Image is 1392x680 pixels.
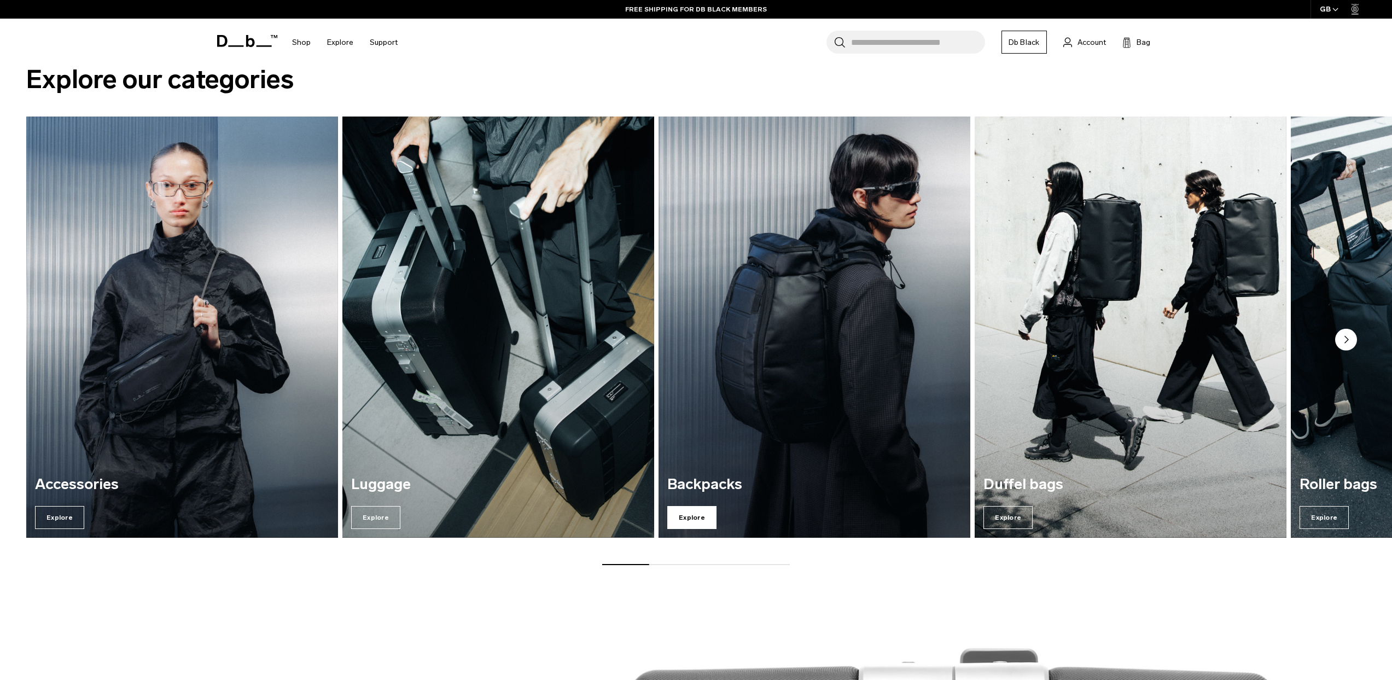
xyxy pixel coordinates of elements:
a: Accessories Explore [26,117,338,538]
nav: Main Navigation [284,19,406,66]
h3: Duffel bags [983,476,1278,493]
a: Explore [327,23,353,62]
a: Support [370,23,398,62]
button: Next slide [1335,329,1357,353]
h3: Luggage [351,476,645,493]
h2: Explore our categories [26,60,1366,99]
span: Explore [667,506,717,529]
div: 3 / 7 [659,117,970,538]
a: FREE SHIPPING FOR DB BLACK MEMBERS [625,4,767,14]
a: Luggage Explore [342,117,654,538]
span: Account [1078,37,1106,48]
div: 2 / 7 [342,117,654,538]
span: Explore [35,506,84,529]
h3: Accessories [35,476,329,493]
a: Db Black [1001,31,1047,54]
span: Explore [351,506,400,529]
span: Explore [1300,506,1349,529]
a: Backpacks Explore [659,117,970,538]
span: Bag [1137,37,1150,48]
button: Bag [1122,36,1150,49]
a: Duffel bags Explore [975,117,1286,538]
a: Shop [292,23,311,62]
div: 4 / 7 [975,117,1286,538]
a: Account [1063,36,1106,49]
div: 1 / 7 [26,117,338,538]
span: Explore [983,506,1033,529]
h3: Backpacks [667,476,962,493]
